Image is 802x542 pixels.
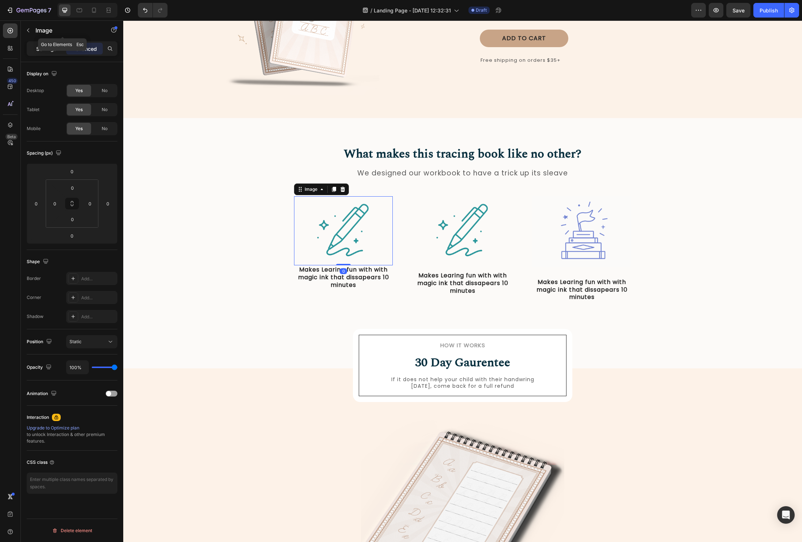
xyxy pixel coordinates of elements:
[777,506,795,524] div: Open Intercom Messenger
[7,78,18,84] div: 450
[726,3,750,18] button: Save
[81,276,116,282] div: Add...
[102,125,108,132] span: No
[753,3,784,18] button: Publish
[760,7,778,14] div: Publish
[27,363,53,372] div: Opacity
[27,69,59,79] div: Display on
[27,425,117,444] div: to unlock Interaction & other premium features.
[31,198,42,209] input: 0
[27,525,117,537] button: Delete element
[49,198,60,209] input: 0px
[123,20,802,542] iframe: Design area
[409,176,508,246] img: gempages_545436523269456928-fe34c30b-4292-4ac4-b7be-f6806d610491.png
[3,3,54,18] button: 7
[27,425,117,431] div: Upgrade to Optimize plan
[67,361,89,374] input: Auto
[199,125,480,142] h2: What makes this tracing book like no other?
[357,35,650,44] p: Free shipping on orders $35+
[102,198,113,209] input: 0
[27,313,44,320] div: Shadow
[102,87,108,94] span: No
[27,257,50,267] div: Shape
[65,230,79,241] input: 0
[48,6,51,15] p: 7
[138,3,167,18] div: Undo/Redo
[305,176,374,245] img: gempages_545436523269456928-39d092d4-f8d5-4812-9cf7-8b8658715db4.png
[172,246,269,268] p: Makes Learing fun with with magic ink that dissapears 10 minutes
[261,356,418,369] p: If it does not help your child with their handwring [DATE], come back for a full refund
[81,314,116,320] div: Add...
[180,166,196,172] div: Image
[36,45,57,53] p: Settings
[410,258,507,281] p: Makes Learing fun with with magic ink that dissapears 10 minutes
[27,337,53,347] div: Position
[242,321,437,329] h2: How it Works
[242,334,437,351] h2: 30 Day Gaurentee
[27,106,39,113] div: Tablet
[27,459,55,466] div: CSS class
[65,166,79,177] input: 0
[5,134,18,140] div: Beta
[27,148,63,158] div: Spacing (px)
[27,294,41,301] div: Corner
[102,106,108,113] span: No
[35,26,98,35] p: Image
[186,176,255,245] img: gempages_545436523269456928-39d092d4-f8d5-4812-9cf7-8b8658715db4.png
[27,414,49,421] div: Interaction
[65,182,80,193] input: 0px
[370,7,372,14] span: /
[81,295,116,301] div: Add...
[291,251,388,274] p: Makes Learing fun with with magic ink that dissapears 10 minutes
[476,7,487,14] span: Draft
[75,87,83,94] span: Yes
[84,198,95,209] input: 0px
[27,125,41,132] div: Mobile
[27,87,44,94] div: Desktop
[199,148,479,158] p: We designed our workbook to have a trick up its sleave
[27,275,41,282] div: Border
[75,125,83,132] span: Yes
[72,45,97,53] p: Advanced
[65,214,80,225] input: 0px
[69,339,82,344] span: Static
[733,7,745,14] span: Save
[66,335,117,348] button: Static
[216,248,224,254] div: 0
[75,106,83,113] span: Yes
[27,389,58,399] div: Animation
[52,526,92,535] div: Delete element
[374,7,451,14] span: Landing Page - [DATE] 12:32:31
